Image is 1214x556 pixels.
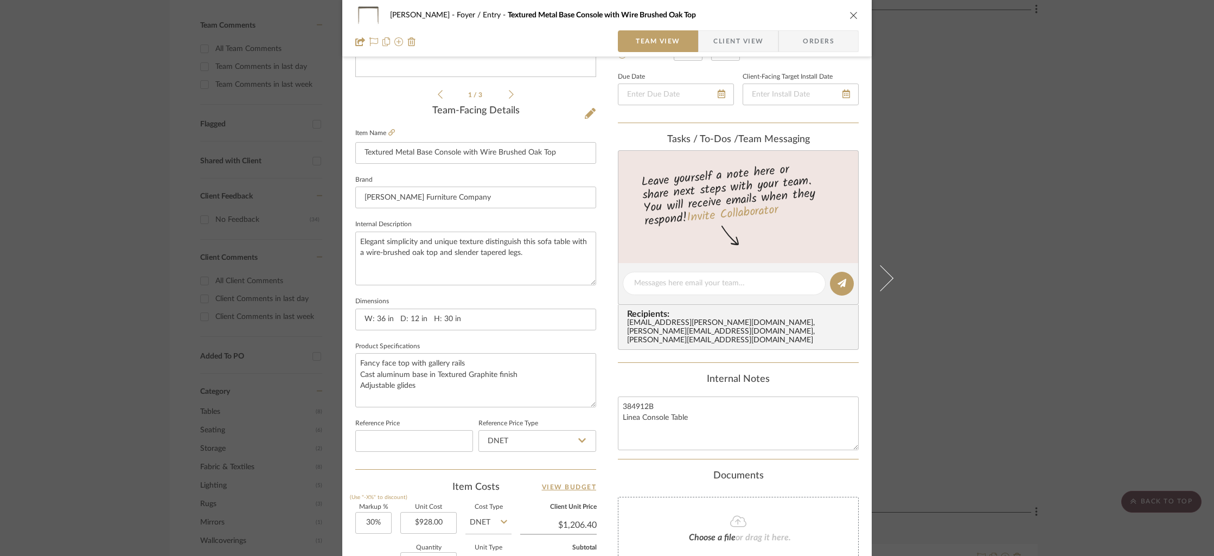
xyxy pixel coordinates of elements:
label: Client-Facing Target Install Date [743,74,833,80]
span: / [474,92,478,98]
label: Item Name [355,129,395,138]
div: Team-Facing Details [355,105,596,117]
div: Leave yourself a note here or share next steps with your team. You will receive emails when they ... [617,158,860,231]
img: 40d76699-6661-4f78-bfeb-9914e454596a_48x40.jpg [355,4,381,26]
span: Recipients: [627,309,854,319]
label: Due Date [618,74,645,80]
div: Documents [618,470,859,482]
span: Client View [713,30,763,52]
div: [EMAIL_ADDRESS][PERSON_NAME][DOMAIN_NAME] , [PERSON_NAME][EMAIL_ADDRESS][DOMAIN_NAME] , [PERSON_N... [627,319,854,345]
label: Product Specifications [355,344,420,349]
span: 1 [468,92,474,98]
span: [PERSON_NAME] [390,11,457,19]
a: Invite Collaborator [686,201,779,228]
span: Foyer / Entry [457,11,508,19]
span: Choose a file [689,533,736,542]
div: team Messaging [618,134,859,146]
input: Enter Due Date [618,84,734,105]
span: Textured Metal Base Console with Wire Brushed Oak Top [508,11,696,19]
label: Reference Price Type [478,421,538,426]
img: Remove from project [407,37,416,46]
input: Enter Install Date [743,84,859,105]
input: Enter the dimensions of this item [355,309,596,330]
span: or drag it here. [736,533,791,542]
label: Cost Type [465,504,512,510]
span: Orders [791,30,846,52]
label: Unit Type [465,545,512,551]
label: Unit Cost [400,504,457,510]
label: Brand [355,177,373,183]
label: Client Unit Price [520,504,597,510]
span: Team View [636,30,680,52]
button: close [849,10,859,20]
mat-radio-group: Select item type [618,30,674,61]
label: Dimensions [355,299,389,304]
label: Reference Price [355,421,400,426]
label: Markup % [355,504,392,510]
label: Subtotal [520,545,597,551]
label: Internal Description [355,222,412,227]
input: Enter Item Name [355,142,596,164]
input: Enter Brand [355,187,596,208]
div: Item Costs [355,481,596,494]
span: Tasks / To-Dos / [667,135,738,144]
span: 3 [478,92,484,98]
label: Quantity [400,545,457,551]
div: Internal Notes [618,374,859,386]
a: View Budget [542,481,597,494]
